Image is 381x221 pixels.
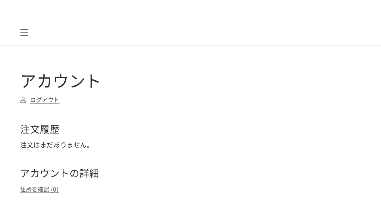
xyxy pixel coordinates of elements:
[20,139,361,150] p: 注文はまだありません。
[20,95,59,105] a: ログアウト
[20,166,361,179] h2: アカウントの詳細
[20,122,361,135] h2: 注文履歴
[20,70,361,91] h1: アカウント
[15,24,33,41] summary: メニュー
[20,184,59,194] a: 住所を確認 (0)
